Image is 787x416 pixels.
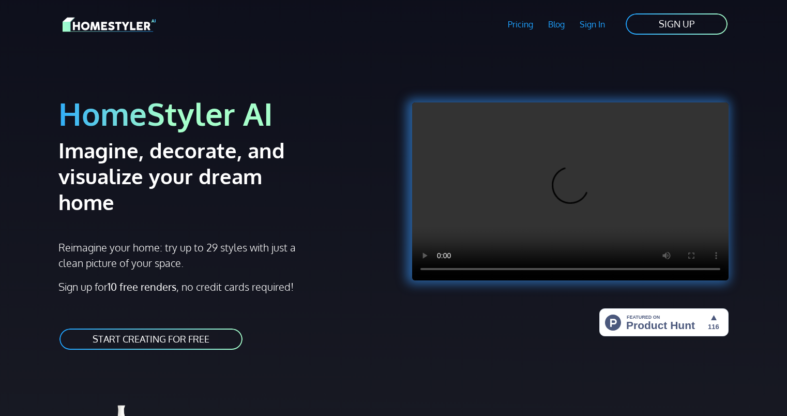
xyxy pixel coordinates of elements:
[572,12,612,36] a: Sign In
[599,308,729,336] img: HomeStyler AI - Interior Design Made Easy: One Click to Your Dream Home | Product Hunt
[58,328,244,351] a: START CREATING FOR FREE
[58,279,387,294] p: Sign up for , no credit cards required!
[540,12,572,36] a: Blog
[63,16,156,34] img: HomeStyler AI logo
[625,12,729,36] a: SIGN UP
[58,94,387,133] h1: HomeStyler AI
[58,240,305,271] p: Reimagine your home: try up to 29 styles with just a clean picture of your space.
[58,137,322,215] h2: Imagine, decorate, and visualize your dream home
[501,12,541,36] a: Pricing
[108,280,176,293] strong: 10 free renders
